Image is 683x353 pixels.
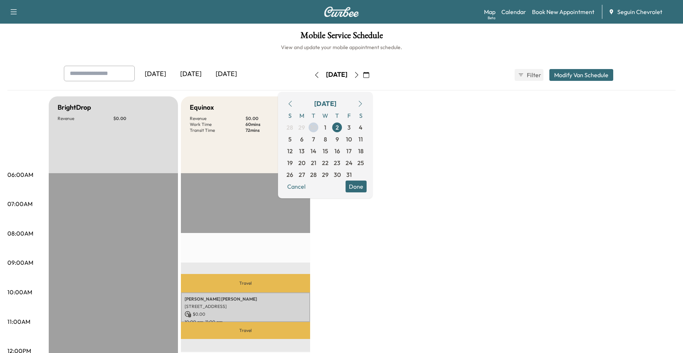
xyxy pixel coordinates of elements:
[246,116,301,121] p: $ 0.00
[181,274,310,292] p: Travel
[209,66,244,83] div: [DATE]
[185,319,306,325] p: 10:00 am - 11:00 am
[308,110,319,121] span: T
[7,199,32,208] p: 07:00AM
[357,158,364,167] span: 25
[343,110,355,121] span: F
[310,170,317,179] span: 28
[284,181,309,192] button: Cancel
[190,121,246,127] p: Work Time
[298,123,305,132] span: 29
[322,170,329,179] span: 29
[299,147,305,155] span: 13
[334,170,341,179] span: 30
[287,147,293,155] span: 12
[113,116,169,121] p: $ 0.00
[246,127,301,133] p: 72 mins
[173,66,209,83] div: [DATE]
[331,110,343,121] span: T
[484,7,495,16] a: MapBeta
[346,170,352,179] span: 31
[346,135,352,144] span: 10
[185,304,306,309] p: [STREET_ADDRESS]
[515,69,543,81] button: Filter
[336,135,339,144] span: 9
[287,158,293,167] span: 19
[190,127,246,133] p: Transit Time
[7,229,33,238] p: 08:00AM
[58,116,113,121] p: Revenue
[323,147,328,155] span: 15
[185,296,306,302] p: [PERSON_NAME] [PERSON_NAME]
[617,7,662,16] span: Seguin Chevrolet
[346,158,353,167] span: 24
[286,170,293,179] span: 26
[288,135,292,144] span: 5
[346,181,367,192] button: Done
[324,123,326,132] span: 1
[346,147,351,155] span: 17
[7,44,676,51] h6: View and update your mobile appointment schedule.
[7,31,676,44] h1: Mobile Service Schedule
[300,135,303,144] span: 6
[334,158,340,167] span: 23
[311,158,316,167] span: 21
[310,147,316,155] span: 14
[326,70,347,79] div: [DATE]
[190,116,246,121] p: Revenue
[138,66,173,83] div: [DATE]
[284,110,296,121] span: S
[314,99,336,109] div: [DATE]
[190,102,214,113] h5: Equinox
[488,15,495,21] div: Beta
[296,110,308,121] span: M
[286,123,293,132] span: 28
[7,288,32,297] p: 10:00AM
[501,7,526,16] a: Calendar
[532,7,594,16] a: Book New Appointment
[322,158,329,167] span: 22
[298,158,305,167] span: 20
[7,258,33,267] p: 09:00AM
[549,69,613,81] button: Modify Van Schedule
[185,311,306,318] p: $ 0.00
[310,123,317,132] span: 30
[336,123,339,132] span: 2
[324,135,327,144] span: 8
[359,123,363,132] span: 4
[355,110,367,121] span: S
[334,147,340,155] span: 16
[7,317,30,326] p: 11:00AM
[347,123,351,132] span: 3
[246,121,301,127] p: 60 mins
[312,135,315,144] span: 7
[319,110,331,121] span: W
[358,147,364,155] span: 18
[7,170,33,179] p: 06:00AM
[527,71,540,79] span: Filter
[299,170,305,179] span: 27
[181,322,310,339] p: Travel
[358,135,363,144] span: 11
[324,7,359,17] img: Curbee Logo
[58,102,91,113] h5: BrightDrop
